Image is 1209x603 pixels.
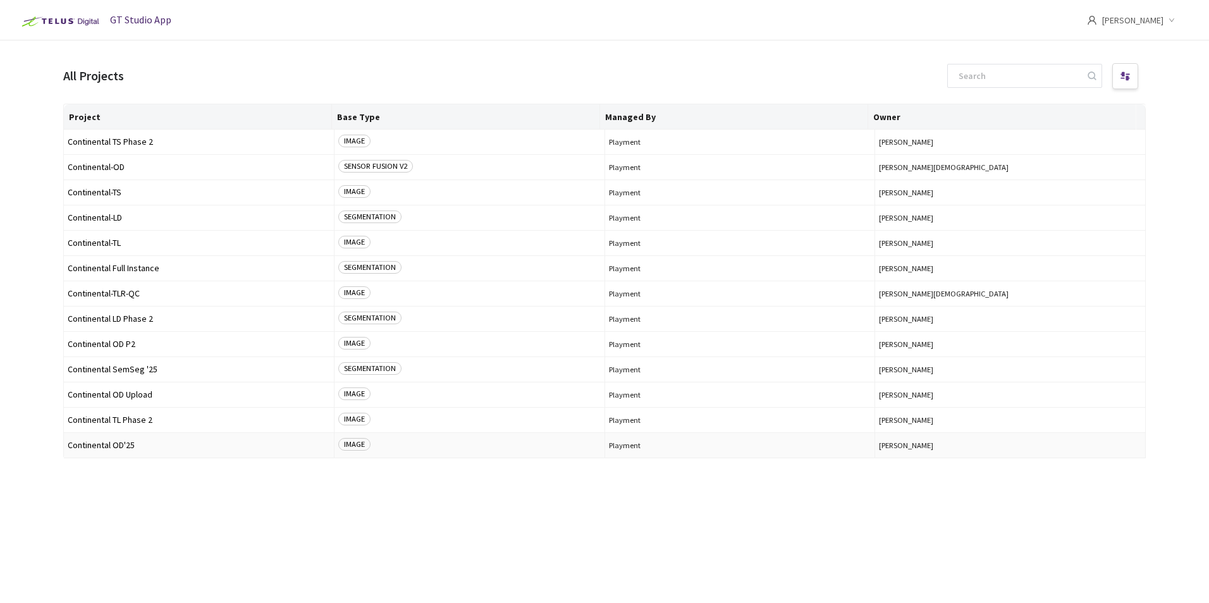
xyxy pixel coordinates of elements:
span: IMAGE [338,185,371,198]
span: Playment [609,188,871,197]
span: Continental-LD [68,213,330,222]
span: Continental-TL [68,238,330,248]
span: Continental Full Instance [68,264,330,273]
span: Continental-TLR-QC [68,289,330,298]
th: Base Type [332,104,600,130]
span: Playment [609,365,871,374]
span: down [1169,17,1175,23]
button: [PERSON_NAME] [879,213,1141,222]
button: [PERSON_NAME] [879,314,1141,324]
span: Continental SemSeg '25 [68,365,330,374]
span: Continental-OD [68,162,330,172]
img: Telus [15,11,103,32]
span: IMAGE [338,337,371,350]
th: Managed By [600,104,868,130]
button: [PERSON_NAME] [879,264,1141,273]
span: Playment [609,289,871,298]
span: Continental OD P2 [68,339,330,349]
th: Owner [868,104,1136,130]
span: Playment [609,264,871,273]
th: Project [64,104,332,130]
span: IMAGE [338,438,371,451]
span: GT Studio App [110,13,171,26]
span: Continental OD'25 [68,441,330,450]
span: IMAGE [338,413,371,425]
input: Search [951,64,1086,87]
button: [PERSON_NAME] [879,441,1141,450]
button: [PERSON_NAME] [879,238,1141,248]
span: Continental LD Phase 2 [68,314,330,324]
span: Playment [609,314,871,324]
span: IMAGE [338,236,371,248]
span: Playment [609,213,871,222]
button: [PERSON_NAME] [879,365,1141,374]
span: Continental-TS [68,188,330,197]
span: Playment [609,162,871,172]
button: [PERSON_NAME] [879,390,1141,399]
button: [PERSON_NAME] [879,339,1141,349]
button: [PERSON_NAME] [879,137,1141,147]
button: [PERSON_NAME][DEMOGRAPHIC_DATA] [879,162,1141,172]
span: SEGMENTATION [338,210,402,223]
span: SEGMENTATION [338,362,402,375]
span: user [1087,15,1097,25]
span: Playment [609,390,871,399]
span: SENSOR FUSION V2 [338,160,413,173]
span: SEGMENTATION [338,312,402,324]
button: [PERSON_NAME] [879,188,1141,197]
span: Continental TL Phase 2 [68,415,330,425]
span: Playment [609,238,871,248]
span: Continental OD Upload [68,390,330,399]
span: IMAGE [338,135,371,147]
span: Playment [609,137,871,147]
button: [PERSON_NAME][DEMOGRAPHIC_DATA] [879,289,1141,298]
span: IMAGE [338,387,371,400]
span: IMAGE [338,286,371,299]
span: Playment [609,415,871,425]
span: Playment [609,339,871,349]
span: Playment [609,441,871,450]
button: [PERSON_NAME] [879,415,1141,425]
div: All Projects [63,67,124,85]
span: SEGMENTATION [338,261,402,274]
span: Continental TS Phase 2 [68,137,330,147]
